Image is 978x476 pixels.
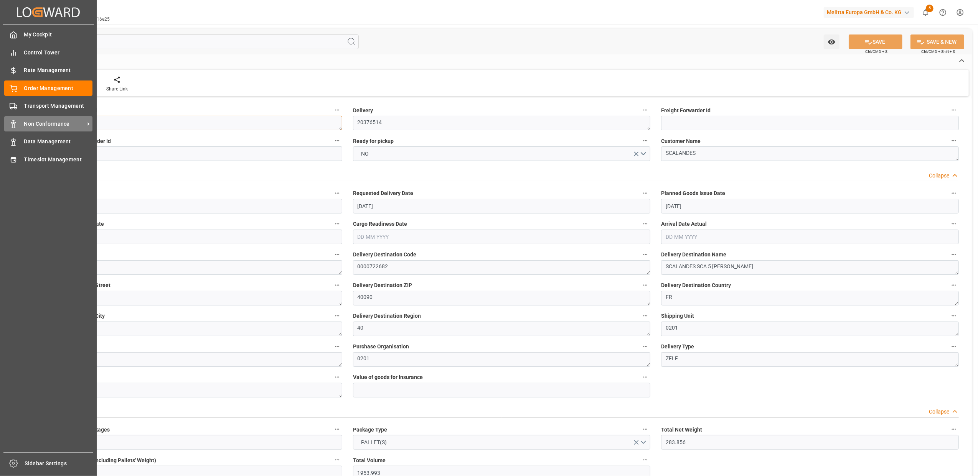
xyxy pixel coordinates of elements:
textarea: 0000701215 [45,260,342,275]
textarea: FR_02K [45,383,342,397]
button: SAVE [849,34,902,49]
span: Total Gross Weight (Including Pallets' Weight) [45,456,156,465]
span: Ready for pickup [353,137,394,145]
button: Delivery Destination Name [949,249,959,259]
button: open menu [824,34,839,49]
button: Delivery Destination Street [332,280,342,290]
span: Customer Name [661,137,701,145]
span: NO [357,150,373,158]
a: Data Management [4,134,92,149]
a: Timeslot Management [4,152,92,167]
button: Melitta Europa GmbH & Co. KG [824,5,917,20]
button: Delivery Destination City [332,311,342,321]
button: Delivery Destination ZIP [640,280,650,290]
a: Order Management [4,80,92,95]
button: Delivery Destination Code [640,249,650,259]
span: Delivery Destination Region [353,312,421,320]
span: My Cockpit [24,31,93,39]
span: Delivery [353,107,373,115]
button: Value of goods for Insurance [640,372,650,382]
span: Sidebar Settings [25,460,94,468]
button: Total Gross Weight (Including Pallets' Weight) [332,455,342,465]
span: Order Management [24,84,93,92]
textarea: 0000722682 [353,260,651,275]
span: Delivery Destination Name [661,251,726,259]
a: Control Tower [4,45,92,60]
a: Rate Management [4,63,92,78]
span: Control Tower [24,49,93,57]
span: Purchase Organisation [353,343,409,351]
input: DD-MM-YYYY [45,230,342,244]
span: Data Management [24,138,93,146]
button: Delivery Type [949,341,959,351]
button: Freight Forwarder Id [949,105,959,115]
button: Transport ID Logward [332,105,342,115]
textarea: 40 [353,322,651,336]
button: Total Net Weight [949,424,959,434]
button: Total Volume [640,455,650,465]
span: Delivery Destination Country [661,281,731,289]
div: Collapse [929,172,949,180]
button: Purchase Organisation [640,341,650,351]
button: Cargo Readiness Date [640,219,650,229]
button: Delivery Destination Region [640,311,650,321]
textarea: 0201 [353,352,651,367]
button: Help Center [934,4,952,21]
span: Ctrl/CMD + S [865,49,887,54]
input: DD-MM-YYYY [661,230,959,244]
span: Rate Management [24,66,93,74]
textarea: SAINT AVIT [45,322,342,336]
button: Order Created Date [332,188,342,198]
input: DD-MM-YYYY [45,199,342,213]
textarea: ZA MAMOURA [45,291,342,305]
span: Package Type [353,426,387,434]
button: Delivery [640,105,650,115]
button: Customer Code [332,249,342,259]
span: Delivery Destination ZIP [353,281,412,289]
button: SAVE & NEW [910,34,964,49]
span: Planned Goods Issue Date [661,189,725,197]
span: Requested Delivery Date [353,189,413,197]
input: DD-MM-YYYY [353,230,651,244]
input: DD-MM-YYYY [661,199,959,213]
textarea: ZFLF [661,352,959,367]
span: Cargo Readiness Date [353,220,407,228]
input: DD-MM-YYYY [353,199,651,213]
span: 5 [926,5,933,12]
span: Delivery Type [661,343,694,351]
input: Search Fields [35,34,359,49]
span: Timeslot Management [24,156,93,164]
textarea: 40090 [353,291,651,305]
div: Melitta Europa GmbH & Co. KG [824,7,914,18]
a: Transport Management [4,98,92,113]
button: open menu [353,146,651,161]
span: Value of goods for Insurance [353,373,423,381]
span: Arrival Date Actual [661,220,707,228]
span: Total Volume [353,456,386,465]
button: Total Number Of Packages [332,424,342,434]
span: Ctrl/CMD + Shift + S [921,49,955,54]
textarea: SCALANDES SCA 5 [PERSON_NAME] [661,260,959,275]
textarea: FR [661,291,959,305]
button: Arrival Date Actual [949,219,959,229]
button: Planned Goods Issue Date [949,188,959,198]
button: Route [332,372,342,382]
a: My Cockpit [4,27,92,42]
button: open menu [353,435,651,450]
span: Non Conformance [24,120,85,128]
div: Collapse [929,408,949,416]
button: Package Type [640,424,650,434]
span: Transport Management [24,102,93,110]
button: Actual Freight Forwarder Id [332,136,342,146]
button: Ready for pickup [640,136,650,146]
span: Freight Forwarder Id [661,107,711,115]
button: Delivery Destination Country [949,280,959,290]
button: Shipping Unit [949,311,959,321]
button: Requested Delivery Date [640,188,650,198]
div: Share Link [106,85,128,92]
textarea: e16de9ca3ca1 [45,116,342,130]
span: PALLET(S) [357,438,391,446]
textarea: 20376514 [353,116,651,130]
textarea: 0201 [661,322,959,336]
button: Actual Goods Issue Date [332,219,342,229]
